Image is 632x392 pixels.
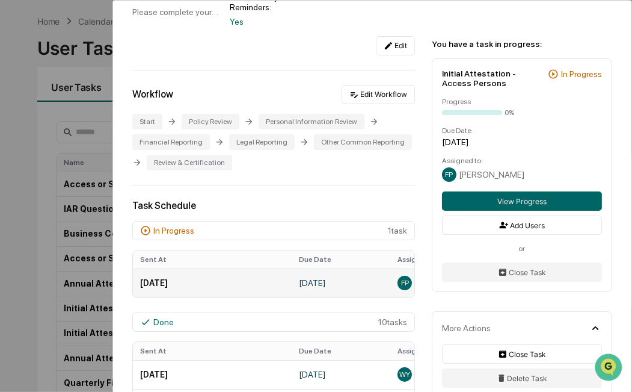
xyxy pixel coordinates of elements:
span: FP [401,279,409,287]
div: Due Date: [442,126,602,135]
a: 🗄️Attestations [82,147,154,169]
div: 10 task s [132,313,415,332]
div: 🖐️ [12,153,22,163]
div: 🗄️ [87,153,97,163]
p: How can we help? [12,25,219,45]
div: We're available if you need us! [41,104,152,114]
div: You have a task in progress: [432,39,612,49]
div: Task Schedule [132,200,415,211]
div: [DATE] [442,137,602,147]
a: Powered byPylon [85,204,146,213]
div: Start new chat [41,92,197,104]
span: Pylon [120,204,146,213]
span: Preclearance [24,152,78,164]
td: [DATE] [133,360,292,389]
div: Please complete your initial attestation and personal reporting. If you have any questions or con... [132,7,220,17]
span: Data Lookup [24,175,76,187]
button: Close Task [442,263,602,282]
div: 🔎 [12,176,22,185]
span: FP [446,170,453,179]
div: In Progress [153,226,194,235]
div: 1 task [132,221,415,240]
td: [DATE] [292,269,390,297]
th: Assigned To [390,250,465,269]
div: Other Common Reporting [314,134,412,150]
th: Due Date [292,342,390,360]
img: 1746055101610-c473b297-6a78-478c-a979-82029cc54cd1 [12,92,34,114]
button: Edit [376,36,415,55]
button: Delete Task [442,369,602,388]
div: In Progress [561,69,602,79]
div: Financial Reporting [132,134,210,150]
th: Due Date [292,250,390,269]
span: WY [399,370,410,379]
button: View Progress [442,191,602,211]
div: Personal Information Review [259,114,364,129]
div: 0% [505,108,514,117]
div: Yes [230,17,318,26]
div: Assigned to: [442,157,602,165]
a: 🖐️Preclearance [7,147,82,169]
button: Edit Workflow [342,85,415,104]
div: Review & Certification [147,155,232,170]
div: Initial Attestation - Access Persons [442,69,543,88]
button: Close Task [442,344,602,364]
td: [DATE] [292,360,390,389]
div: Legal Reporting [229,134,295,150]
div: Start [132,114,162,129]
th: Sent At [133,250,292,269]
div: More Actions [442,323,491,333]
div: Workflow [132,89,173,100]
button: Start new chat [204,96,219,110]
div: Policy Review [182,114,239,129]
a: 🔎Data Lookup [7,170,81,191]
th: Assigned To [390,342,465,360]
iframe: Open customer support [594,352,626,385]
div: Progress [442,98,602,106]
span: [PERSON_NAME] [459,170,524,179]
button: Add Users [442,216,602,235]
div: Done [153,317,174,327]
td: [DATE] [133,269,292,297]
div: or [442,244,602,253]
th: Sent At [133,342,292,360]
span: Attestations [99,152,149,164]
